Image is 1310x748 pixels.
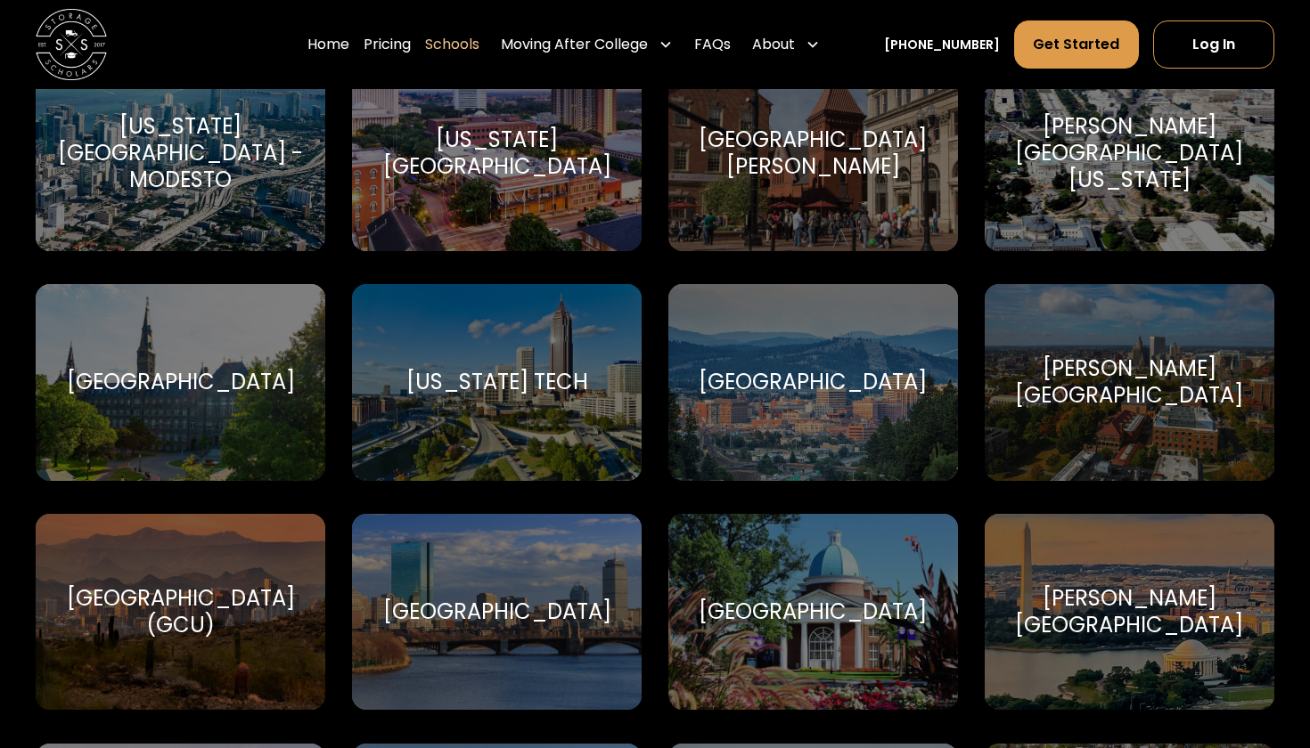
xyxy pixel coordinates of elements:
div: Moving After College [494,20,680,69]
div: [GEOGRAPHIC_DATA] (GCU) [57,585,304,638]
div: [PERSON_NAME][GEOGRAPHIC_DATA][US_STATE] [1006,113,1253,193]
a: Go to selected school [668,284,958,481]
a: Go to selected school [36,284,325,481]
a: FAQs [694,20,731,69]
div: [US_STATE] Tech [406,369,588,395]
a: Go to selected school [352,54,642,251]
div: Moving After College [501,34,648,55]
div: About [752,34,795,55]
a: Pricing [364,20,411,69]
a: Get Started [1014,20,1138,69]
div: About [745,20,827,69]
a: Go to selected school [668,54,958,251]
a: Go to selected school [985,514,1274,711]
a: Go to selected school [985,284,1274,481]
div: [GEOGRAPHIC_DATA] [67,369,295,395]
img: Storage Scholars main logo [36,9,107,80]
div: [PERSON_NAME][GEOGRAPHIC_DATA] [1006,585,1253,638]
div: [GEOGRAPHIC_DATA][PERSON_NAME] [690,126,937,180]
div: [PERSON_NAME][GEOGRAPHIC_DATA] [1006,355,1253,409]
a: Go to selected school [352,514,642,711]
div: [GEOGRAPHIC_DATA] [383,598,611,625]
a: Schools [425,20,479,69]
a: Go to selected school [36,514,325,711]
div: [US_STATE][GEOGRAPHIC_DATA] [373,126,620,180]
a: Go to selected school [985,54,1274,251]
a: Log In [1153,20,1274,69]
div: [US_STATE][GEOGRAPHIC_DATA] - Modesto [57,113,304,193]
div: [GEOGRAPHIC_DATA] [699,369,927,395]
a: [PHONE_NUMBER] [884,36,1000,54]
a: Home [307,20,349,69]
a: Go to selected school [352,284,642,481]
div: [GEOGRAPHIC_DATA] [699,598,927,625]
a: Go to selected school [668,514,958,711]
a: Go to selected school [36,54,325,251]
